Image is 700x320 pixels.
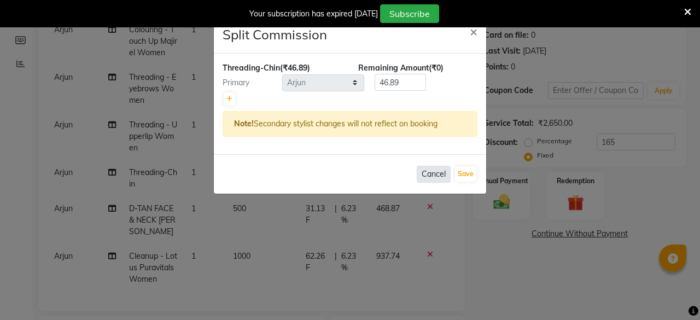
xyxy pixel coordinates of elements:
h4: Split Commission [223,25,327,44]
span: × [470,23,477,39]
span: Remaining Amount [358,63,429,73]
div: Your subscription has expired [DATE] [249,8,378,20]
span: Threading-Chin [223,63,280,73]
button: Close [461,16,486,46]
strong: Note! [234,119,254,129]
button: Subscribe [380,4,439,23]
button: Cancel [417,166,451,183]
span: (₹0) [429,63,444,73]
span: (₹46.89) [280,63,310,73]
button: Save [455,166,476,182]
div: Secondary stylist changes will not reflect on booking [223,111,477,137]
div: Primary [214,77,282,89]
